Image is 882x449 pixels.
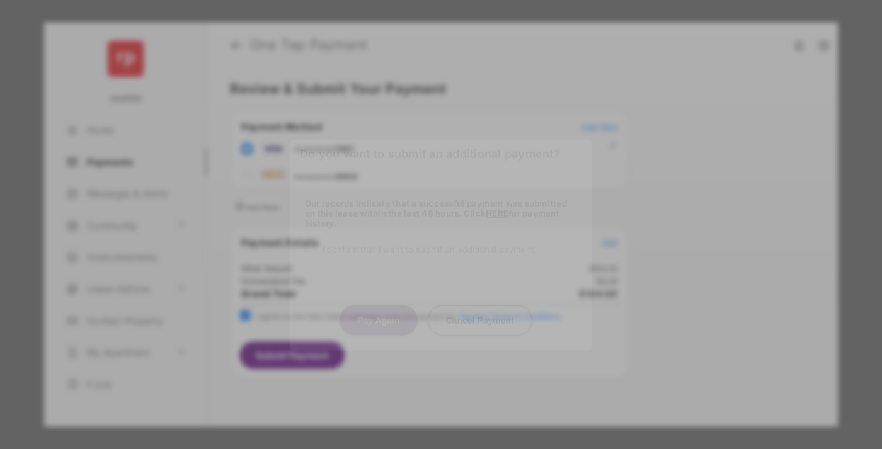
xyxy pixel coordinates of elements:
button: Pay Again [340,305,417,335]
span: I confirm that I want to submit an additional payment. [323,244,536,254]
h5: Our records indicate that a successful payment was submitted on this lease within the last 48 hou... [305,198,577,228]
h2: Do you want to submit an additional payment? [290,140,592,169]
a: HERE [486,208,508,218]
button: Cancel Payment [428,305,532,335]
